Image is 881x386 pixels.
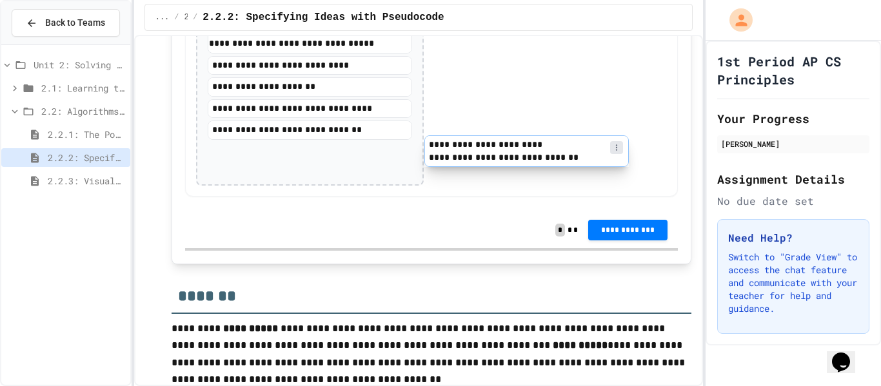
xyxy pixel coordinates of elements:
[716,5,756,35] div: My Account
[184,12,188,23] span: 2.2: Algorithms - from Pseudocode to Flowcharts
[41,81,125,95] span: 2.1: Learning to Solve Hard Problems
[203,10,444,25] span: 2.2.2: Specifying Ideas with Pseudocode
[827,334,868,373] iframe: chat widget
[728,230,858,246] h3: Need Help?
[174,12,179,23] span: /
[48,151,125,164] span: 2.2.2: Specifying Ideas with Pseudocode
[48,128,125,141] span: 2.2.1: The Power of Algorithms
[34,58,125,72] span: Unit 2: Solving Problems in Computer Science
[155,12,170,23] span: ...
[728,251,858,315] p: Switch to "Grade View" to access the chat feature and communicate with your teacher for help and ...
[721,138,866,150] div: [PERSON_NAME]
[48,174,125,188] span: 2.2.3: Visualizing Logic with Flowcharts
[717,110,869,128] h2: Your Progress
[45,16,105,30] span: Back to Teams
[717,193,869,209] div: No due date set
[717,170,869,188] h2: Assignment Details
[41,104,125,118] span: 2.2: Algorithms - from Pseudocode to Flowcharts
[193,12,197,23] span: /
[12,9,120,37] button: Back to Teams
[717,52,869,88] h1: 1st Period AP CS Principles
